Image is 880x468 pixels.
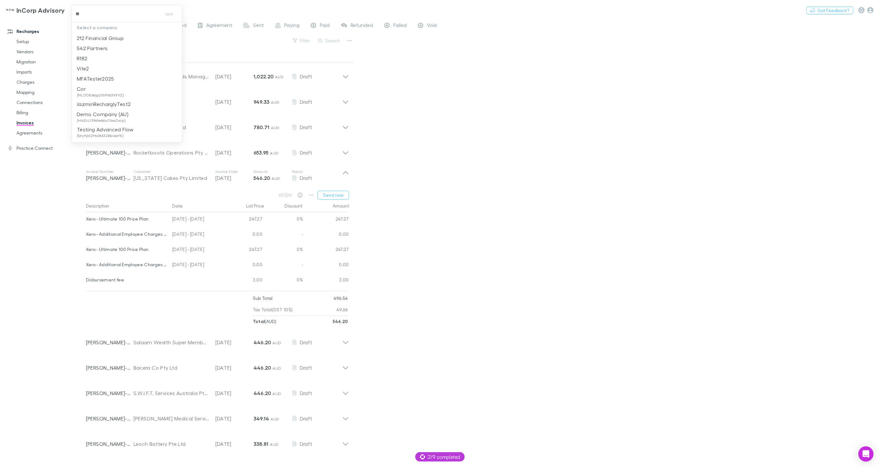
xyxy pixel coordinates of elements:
[858,446,874,462] div: Open Intercom Messenger
[77,133,134,138] span: (MyYj6tZHs0M32Bki4aYK)
[77,44,108,52] p: 542 Partners
[77,85,124,93] p: Cor
[77,110,128,118] p: Demo Company (AU)
[77,75,114,82] p: MFATester2025
[77,118,128,123] span: (H4ZcU39sfe4dyObw2vcp)
[77,100,131,108] p: JazminRecharglyTest2
[77,93,124,98] span: (NLDD8Jeqp2IbPsb3KYV2)
[72,22,182,33] p: Select a company
[77,65,89,72] p: Vite2
[159,10,180,18] button: test
[77,126,134,133] p: Testing Advanced Flow
[77,34,124,42] p: 212 Financial Group
[77,55,87,62] p: R182
[166,10,174,18] span: test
